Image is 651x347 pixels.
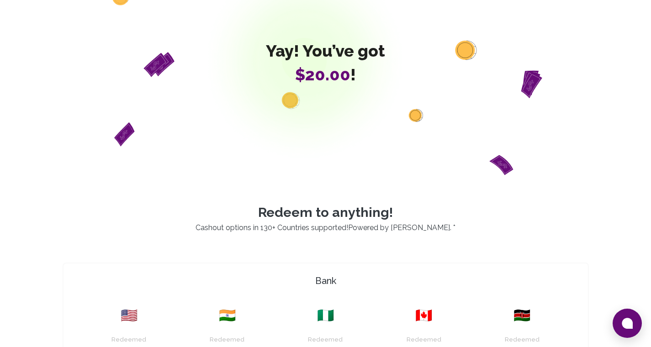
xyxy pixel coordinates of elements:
span: 🇰🇪 [513,307,530,324]
a: Powered by [PERSON_NAME] [348,223,450,232]
span: $20.00 [295,65,350,84]
h4: Bank [67,274,584,287]
span: 🇮🇳 [219,307,236,324]
span: Yay! You’ve got [266,42,385,60]
p: Cashout options in 130+ Countries supported! . * [52,222,600,233]
span: 🇳🇬 [317,307,334,324]
p: Redeem to anything! [52,205,600,221]
button: Open chat window [613,309,642,338]
span: ! [266,65,385,84]
span: 🇺🇸 [121,307,138,324]
span: 🇨🇦 [415,307,432,324]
